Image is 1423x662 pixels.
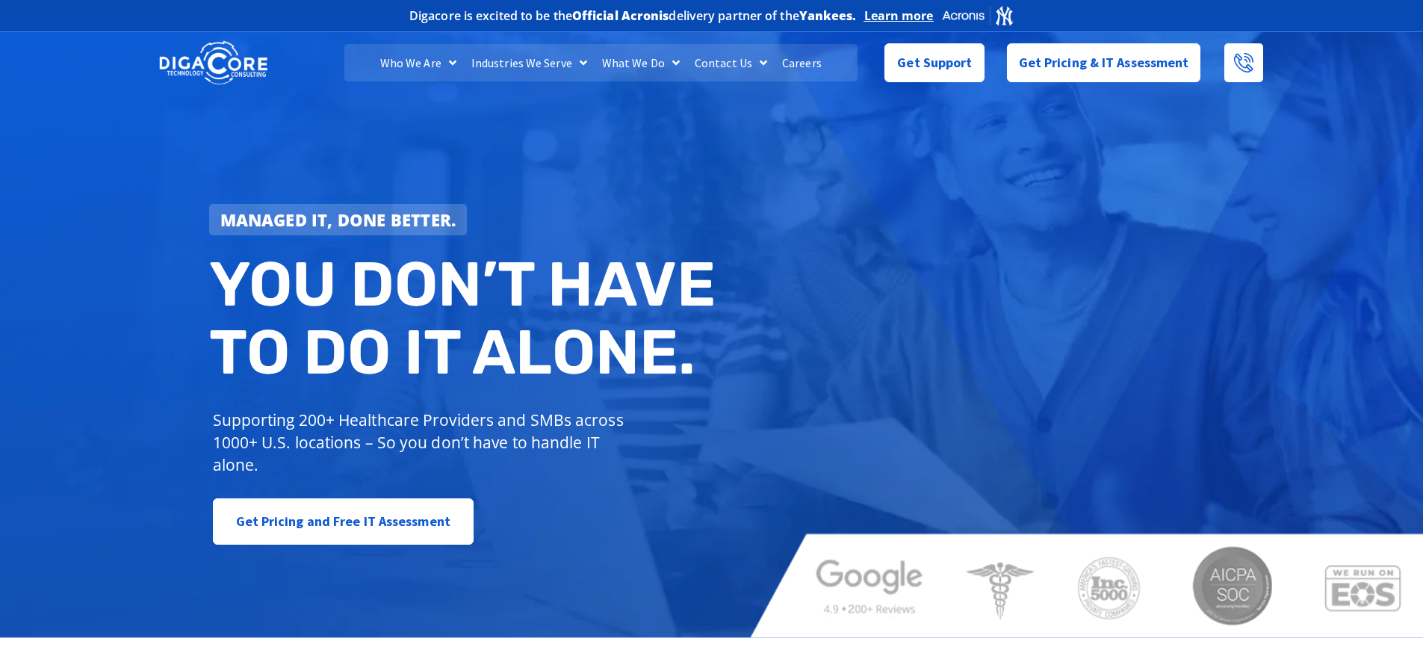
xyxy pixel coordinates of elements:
a: Get Pricing and Free IT Assessment [213,498,474,545]
b: Yankees. [799,7,857,24]
a: Contact Us [687,44,775,81]
h2: You don’t have to do IT alone. [209,250,723,387]
a: Learn more [864,8,934,23]
b: Official Acronis [572,7,669,24]
h2: Digacore is excited to be the delivery partner of the [409,10,857,22]
a: What We Do [595,44,687,81]
a: Industries We Serve [464,44,595,81]
p: Supporting 200+ Healthcare Providers and SMBs across 1000+ U.S. locations – So you don’t have to ... [213,409,630,476]
a: Who We Are [373,44,464,81]
img: Acronis [941,4,1014,26]
span: Get Pricing & IT Assessment [1019,48,1189,78]
a: Managed IT, done better. [209,204,468,235]
span: Get Pricing and Free IT Assessment [236,507,450,536]
span: Get Support [897,48,972,78]
a: Get Support [884,43,984,82]
strong: Managed IT, done better. [220,208,456,231]
nav: Menu [344,44,857,81]
a: Careers [775,44,829,81]
a: Get Pricing & IT Assessment [1007,43,1201,82]
img: DigaCore Technology Consulting [159,40,267,87]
